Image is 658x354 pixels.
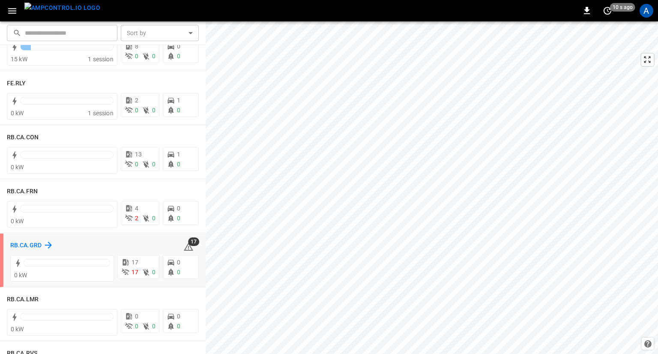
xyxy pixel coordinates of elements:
[188,237,199,246] span: 17
[177,205,180,212] span: 0
[152,161,156,168] span: 0
[7,133,39,142] h6: RB.CA.CON
[11,110,24,117] span: 0 kW
[11,326,24,333] span: 0 kW
[7,79,26,88] h6: FE.RLY
[135,151,142,158] span: 13
[10,241,42,250] h6: RB.CA.GRD
[177,323,180,330] span: 0
[24,3,100,13] img: ampcontrol.io logo
[177,43,180,50] span: 0
[152,53,156,60] span: 0
[88,110,113,117] span: 1 session
[135,161,138,168] span: 0
[135,43,138,50] span: 8
[152,215,156,222] span: 0
[132,259,138,266] span: 17
[177,259,180,266] span: 0
[152,107,156,114] span: 0
[11,164,24,171] span: 0 kW
[177,107,180,114] span: 0
[135,53,138,60] span: 0
[610,3,635,12] span: 10 s ago
[177,269,180,276] span: 0
[640,4,653,18] div: profile-icon
[7,295,39,304] h6: RB.CA.LMR
[206,21,658,354] canvas: Map
[152,269,156,276] span: 0
[14,272,27,279] span: 0 kW
[11,218,24,225] span: 0 kW
[177,97,180,104] span: 1
[135,323,138,330] span: 0
[11,56,27,63] span: 15 kW
[88,56,113,63] span: 1 session
[135,107,138,114] span: 0
[135,215,138,222] span: 2
[177,151,180,158] span: 1
[132,269,138,276] span: 17
[152,323,156,330] span: 0
[601,4,614,18] button: set refresh interval
[135,97,138,104] span: 2
[177,215,180,222] span: 0
[135,313,138,320] span: 0
[177,161,180,168] span: 0
[177,313,180,320] span: 0
[177,53,180,60] span: 0
[135,205,138,212] span: 4
[7,187,38,196] h6: RB.CA.FRN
